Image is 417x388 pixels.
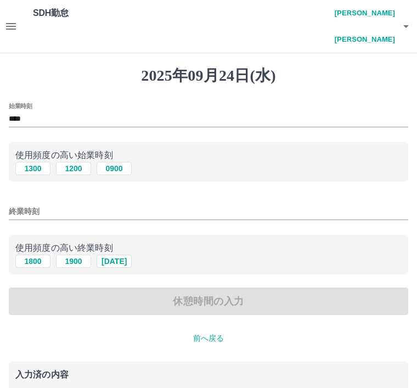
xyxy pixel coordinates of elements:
[9,333,408,344] p: 前へ戻る
[15,370,402,379] p: 入力済の内容
[15,162,50,175] button: 1300
[9,66,408,85] h1: 2025年09月24日(水)
[56,162,91,175] button: 1200
[56,255,91,268] button: 1900
[97,255,132,268] button: [DATE]
[97,162,132,175] button: 0900
[15,255,50,268] button: 1800
[9,102,32,110] label: 始業時刻
[15,241,402,255] p: 使用頻度の高い終業時刻
[15,149,402,162] p: 使用頻度の高い始業時刻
